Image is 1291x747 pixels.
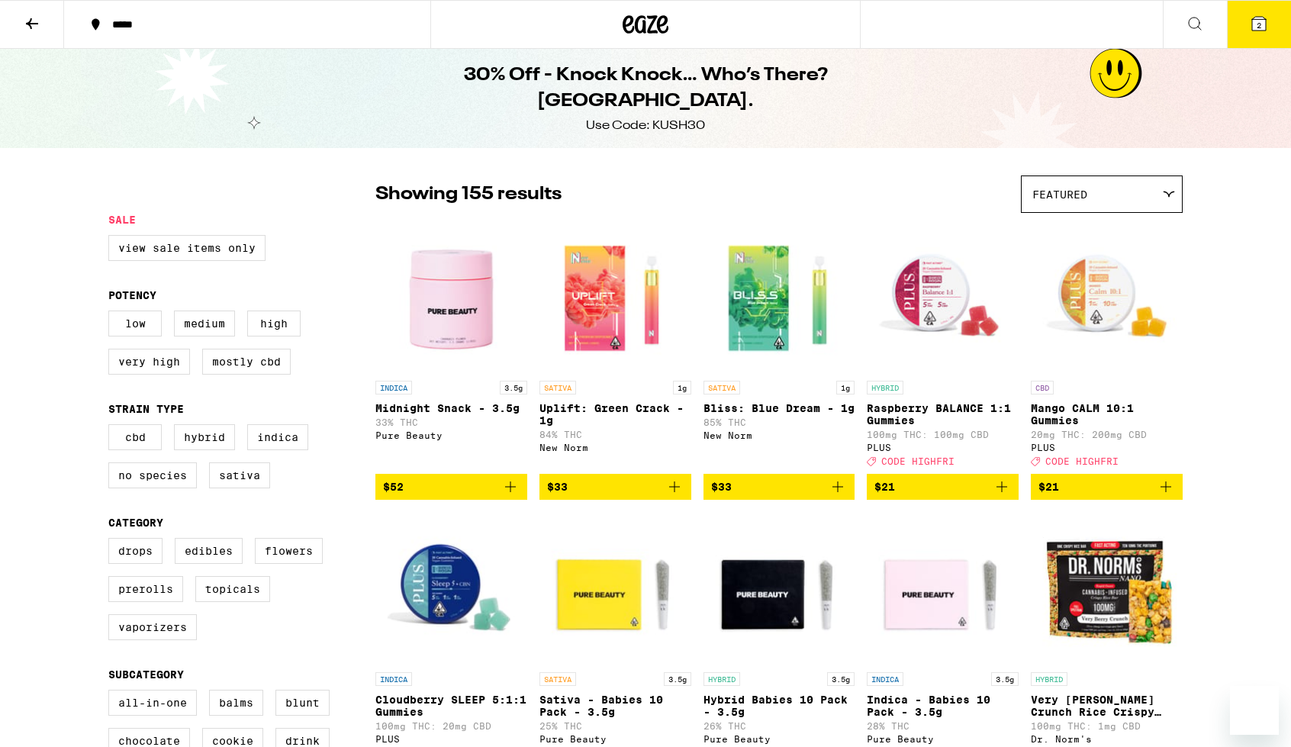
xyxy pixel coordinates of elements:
span: $33 [547,481,568,493]
a: Open page for Uplift: Green Crack - 1g from New Norm [539,221,691,474]
img: Pure Beauty - Hybrid Babies 10 Pack - 3.5g [703,512,855,665]
p: 84% THC [539,430,691,440]
label: Medium [174,311,235,336]
label: CBD [108,424,162,450]
label: Very High [108,349,190,375]
label: Mostly CBD [202,349,291,375]
p: Cloudberry SLEEP 5:1:1 Gummies [375,694,527,718]
p: Mango CALM 10:1 Gummies [1031,402,1183,427]
legend: Subcategory [108,668,184,681]
a: Open page for Raspberry BALANCE 1:1 Gummies from PLUS [867,221,1019,474]
p: 1g [836,381,855,394]
p: Indica - Babies 10 Pack - 3.5g [867,694,1019,718]
img: New Norm - Uplift: Green Crack - 1g [539,221,691,373]
p: 100mg THC: 1mg CBD [1031,721,1183,731]
label: All-In-One [108,690,197,716]
div: Pure Beauty [539,734,691,744]
div: New Norm [539,443,691,452]
label: High [247,311,301,336]
div: Dr. Norm's [1031,734,1183,744]
div: Pure Beauty [703,734,855,744]
p: 25% THC [539,721,691,731]
p: 28% THC [867,721,1019,731]
p: 3.5g [664,672,691,686]
label: Blunt [275,690,330,716]
label: Vaporizers [108,614,197,640]
span: $33 [711,481,732,493]
p: Sativa - Babies 10 Pack - 3.5g [539,694,691,718]
span: $21 [1038,481,1059,493]
img: Dr. Norm's - Very Berry Crunch Rice Crispy Treat [1031,512,1183,665]
button: Add to bag [1031,474,1183,500]
label: Drops [108,538,163,564]
label: Flowers [255,538,323,564]
img: Pure Beauty - Midnight Snack - 3.5g [375,221,527,373]
p: Showing 155 results [375,182,562,208]
label: Edibles [175,538,243,564]
p: Hybrid Babies 10 Pack - 3.5g [703,694,855,718]
p: 26% THC [703,721,855,731]
button: Add to bag [867,474,1019,500]
label: No Species [108,462,197,488]
img: Pure Beauty - Indica - Babies 10 Pack - 3.5g [867,512,1019,665]
p: Midnight Snack - 3.5g [375,402,527,414]
button: Add to bag [539,474,691,500]
span: Featured [1032,188,1087,201]
label: Indica [247,424,308,450]
div: Pure Beauty [867,734,1019,744]
button: Add to bag [703,474,855,500]
p: 100mg THC: 20mg CBD [375,721,527,731]
img: PLUS - Raspberry BALANCE 1:1 Gummies [867,221,1019,373]
div: Use Code: KUSH30 [586,118,705,134]
a: Open page for Midnight Snack - 3.5g from Pure Beauty [375,221,527,474]
span: CODE HIGHFRI [881,456,955,466]
p: INDICA [867,672,903,686]
span: $21 [874,481,895,493]
label: Prerolls [108,576,183,602]
p: Bliss: Blue Dream - 1g [703,402,855,414]
p: 33% THC [375,417,527,427]
div: PLUS [375,734,527,744]
p: 100mg THC: 100mg CBD [867,430,1019,440]
p: INDICA [375,381,412,394]
p: 3.5g [500,381,527,394]
legend: Category [108,517,163,529]
div: Pure Beauty [375,430,527,440]
button: 2 [1227,1,1291,48]
p: Raspberry BALANCE 1:1 Gummies [867,402,1019,427]
h1: 30% Off - Knock Knock… Who’s There? [GEOGRAPHIC_DATA]. [368,63,923,114]
p: Uplift: Green Crack - 1g [539,402,691,427]
p: SATIVA [703,381,740,394]
p: INDICA [375,672,412,686]
div: New Norm [703,430,855,440]
p: 20mg THC: 200mg CBD [1031,430,1183,440]
p: HYBRID [703,672,740,686]
legend: Sale [108,214,136,226]
p: 3.5g [827,672,855,686]
p: 85% THC [703,417,855,427]
label: Balms [209,690,263,716]
label: Low [108,311,162,336]
legend: Potency [108,289,156,301]
button: Add to bag [375,474,527,500]
iframe: Button to launch messaging window [1230,686,1279,735]
img: Pure Beauty - Sativa - Babies 10 Pack - 3.5g [539,512,691,665]
div: PLUS [867,443,1019,452]
p: 3.5g [991,672,1019,686]
p: HYBRID [1031,672,1067,686]
p: Very [PERSON_NAME] Crunch Rice Crispy Treat [1031,694,1183,718]
p: HYBRID [867,381,903,394]
span: 2 [1257,21,1261,30]
span: CODE HIGHFRI [1045,456,1119,466]
div: PLUS [1031,443,1183,452]
img: PLUS - Cloudberry SLEEP 5:1:1 Gummies [375,512,527,665]
img: PLUS - Mango CALM 10:1 Gummies [1031,221,1183,373]
a: Open page for Mango CALM 10:1 Gummies from PLUS [1031,221,1183,474]
p: SATIVA [539,381,576,394]
img: New Norm - Bliss: Blue Dream - 1g [703,221,855,373]
a: Open page for Bliss: Blue Dream - 1g from New Norm [703,221,855,474]
label: Hybrid [174,424,235,450]
label: Sativa [209,462,270,488]
label: Topicals [195,576,270,602]
p: SATIVA [539,672,576,686]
